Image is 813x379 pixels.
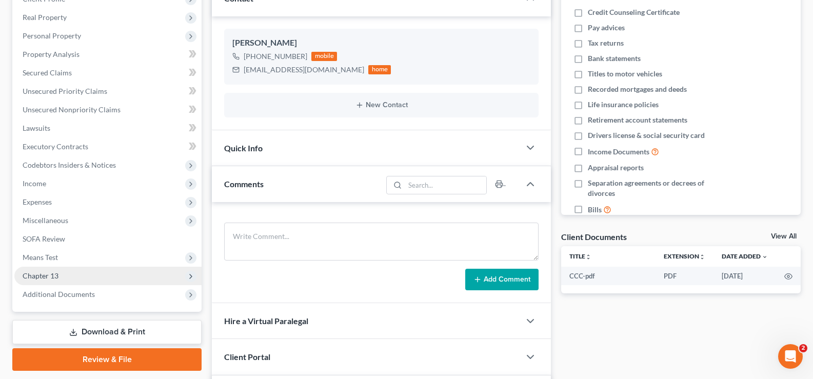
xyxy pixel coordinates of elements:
a: Date Added expand_more [722,252,768,260]
div: home [368,65,391,74]
span: Quick Info [224,143,263,153]
i: expand_more [762,254,768,260]
a: Secured Claims [14,64,202,82]
div: [PERSON_NAME] [232,37,530,49]
span: Credit Counseling Certificate [588,7,680,17]
a: Property Analysis [14,45,202,64]
span: Bank statements [588,53,641,64]
button: Add Comment [465,269,539,290]
span: Income [23,179,46,188]
span: Miscellaneous [23,216,68,225]
span: Recorded mortgages and deeds [588,84,687,94]
span: Titles to motor vehicles [588,69,662,79]
td: [DATE] [713,267,776,285]
span: Unsecured Priority Claims [23,87,107,95]
td: PDF [656,267,713,285]
span: Lawsuits [23,124,50,132]
span: Personal Property [23,31,81,40]
span: Pay advices [588,23,625,33]
span: Expenses [23,197,52,206]
span: Drivers license & social security card [588,130,705,141]
span: Appraisal reports [588,163,644,173]
a: Unsecured Priority Claims [14,82,202,101]
a: View All [771,233,797,240]
a: Executory Contracts [14,137,202,156]
span: Life insurance policies [588,99,659,110]
span: Codebtors Insiders & Notices [23,161,116,169]
span: Unsecured Nonpriority Claims [23,105,121,114]
a: Unsecured Nonpriority Claims [14,101,202,119]
span: Real Property [23,13,67,22]
button: New Contact [232,101,530,109]
span: 2 [799,344,807,352]
span: Comments [224,179,264,189]
span: Retirement account statements [588,115,687,125]
span: Bills [588,205,602,215]
a: SOFA Review [14,230,202,248]
div: [PHONE_NUMBER] [244,51,307,62]
span: Property Analysis [23,50,80,58]
span: Additional Documents [23,290,95,298]
span: Executory Contracts [23,142,88,151]
a: Review & File [12,348,202,371]
div: mobile [311,52,337,61]
span: Hire a Virtual Paralegal [224,316,308,326]
a: Download & Print [12,320,202,344]
span: SOFA Review [23,234,65,243]
span: Means Test [23,253,58,262]
span: Secured Claims [23,68,72,77]
a: Extensionunfold_more [664,252,705,260]
span: Separation agreements or decrees of divorces [588,178,732,198]
i: unfold_more [585,254,591,260]
div: Client Documents [561,231,627,242]
i: unfold_more [699,254,705,260]
iframe: Intercom live chat [778,344,803,369]
span: Income Documents [588,147,649,157]
span: Tax returns [588,38,624,48]
div: [EMAIL_ADDRESS][DOMAIN_NAME] [244,65,364,75]
input: Search... [405,176,487,194]
a: Lawsuits [14,119,202,137]
span: Chapter 13 [23,271,58,280]
span: Client Portal [224,352,270,362]
td: CCC-pdf [561,267,656,285]
a: Titleunfold_more [569,252,591,260]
